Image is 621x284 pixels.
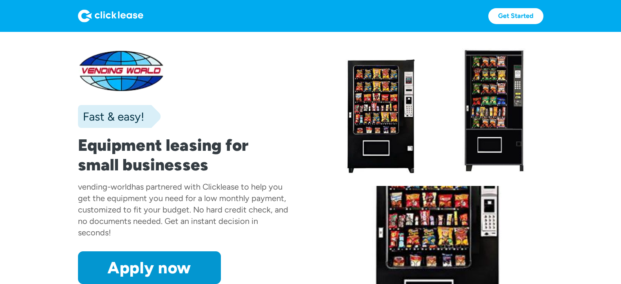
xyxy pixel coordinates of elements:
[78,251,221,284] a: Apply now
[78,182,131,192] div: vending-world
[78,108,144,125] div: Fast & easy!
[488,8,543,24] a: Get Started
[78,9,143,22] img: Logo
[78,135,289,174] h1: Equipment leasing for small businesses
[78,182,288,237] div: has partnered with Clicklease to help you get the equipment you need for a low monthly payment, c...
